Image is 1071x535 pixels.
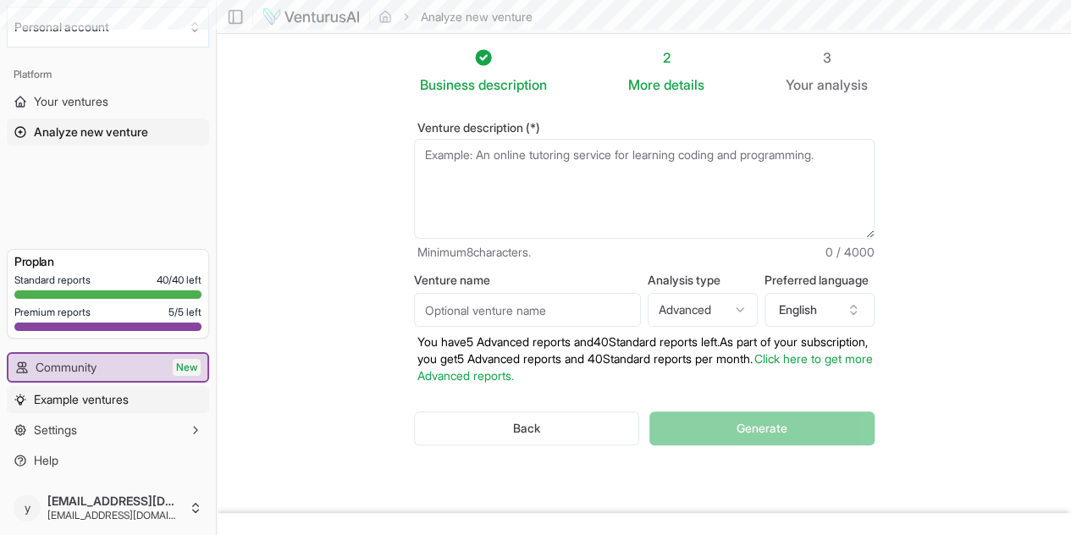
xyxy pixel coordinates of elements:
span: More [628,74,660,95]
span: 0 / 4000 [825,244,875,261]
span: Help [34,452,58,469]
span: y [14,494,41,521]
span: Your ventures [34,93,108,110]
span: Analyze new venture [34,124,148,141]
button: Settings [7,416,209,444]
span: 40 / 40 left [157,273,202,287]
span: 5 / 5 left [168,306,202,319]
a: Analyze new venture [7,119,209,146]
a: Help [7,447,209,474]
button: Back [414,411,640,445]
a: Example ventures [7,386,209,413]
input: Optional venture name [414,293,641,327]
span: description [478,76,547,93]
a: CommunityNew [8,354,207,381]
span: Standard reports [14,273,91,287]
span: Minimum 8 characters. [417,244,531,261]
span: New [173,359,201,376]
span: Community [36,359,97,376]
p: You have 5 Advanced reports and 40 Standard reports left. As part of your subscription, y ou get ... [414,334,875,384]
span: analysis [817,76,868,93]
h3: Pro plan [14,253,202,270]
button: y[EMAIL_ADDRESS][DOMAIN_NAME][EMAIL_ADDRESS][DOMAIN_NAME] [7,488,209,528]
span: details [664,76,704,93]
label: Preferred language [765,274,875,286]
label: Venture description (*) [414,122,875,134]
span: Business [420,74,475,95]
label: Analysis type [648,274,758,286]
a: Your ventures [7,88,209,115]
span: Premium reports [14,306,91,319]
div: 3 [786,47,868,68]
span: Your [786,74,814,95]
span: [EMAIL_ADDRESS][DOMAIN_NAME] [47,509,182,522]
div: 2 [628,47,704,68]
span: [EMAIL_ADDRESS][DOMAIN_NAME] [47,494,182,509]
span: Settings [34,422,77,438]
button: English [765,293,875,327]
label: Venture name [414,274,641,286]
span: Example ventures [34,391,129,408]
div: Platform [7,61,209,88]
